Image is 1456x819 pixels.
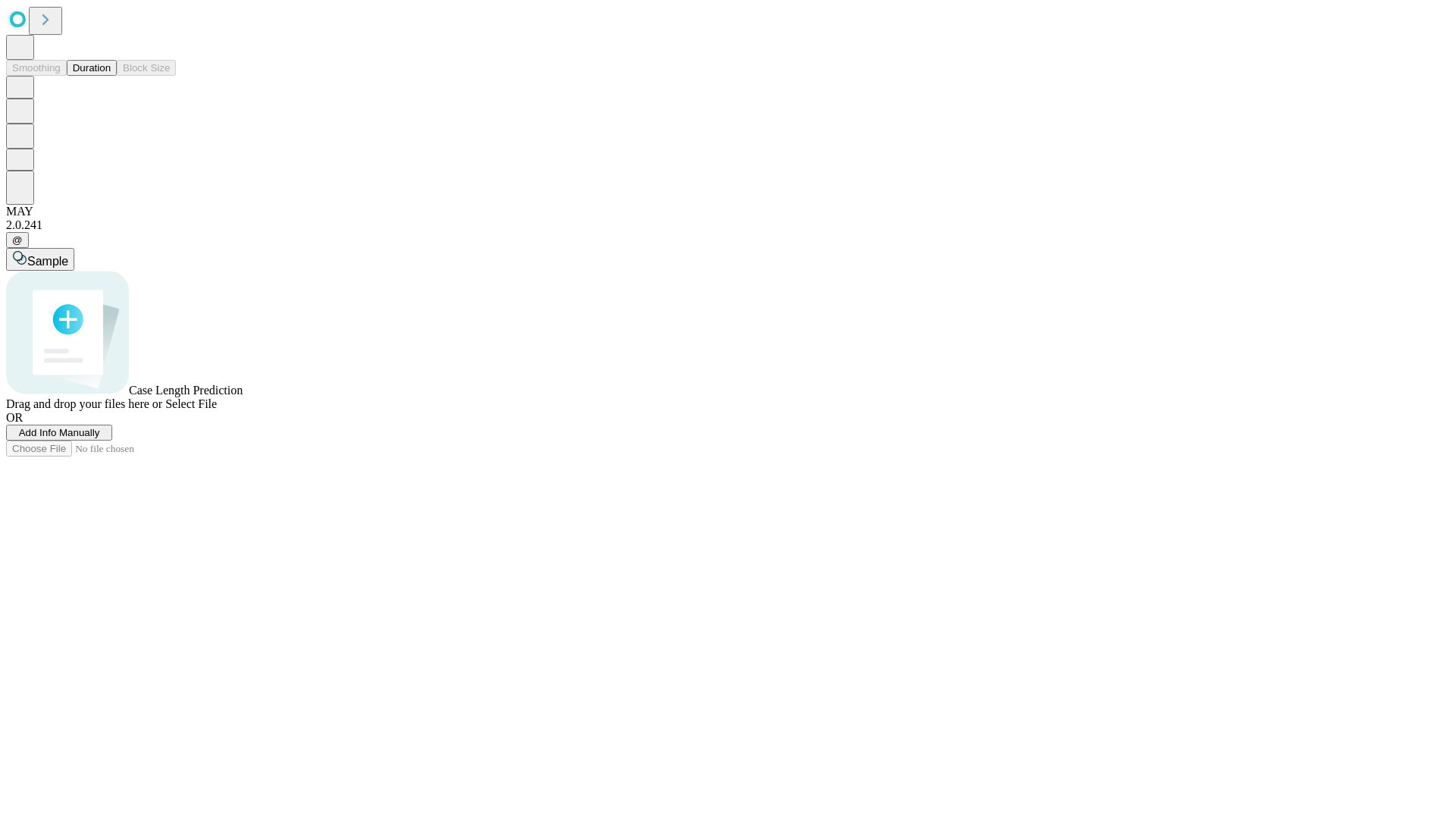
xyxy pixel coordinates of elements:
[165,397,217,410] span: Select File
[6,218,1450,232] div: 2.0.241
[27,255,68,268] span: Sample
[12,234,23,246] span: @
[6,425,112,441] button: Add Info Manually
[6,248,74,271] button: Sample
[6,411,23,424] span: OR
[6,397,162,410] span: Drag and drop your files here or
[6,60,67,76] button: Smoothing
[6,205,1450,218] div: MAY
[129,384,243,397] span: Case Length Prediction
[67,60,117,76] button: Duration
[19,427,100,438] span: Add Info Manually
[6,232,29,248] button: @
[117,60,176,76] button: Block Size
